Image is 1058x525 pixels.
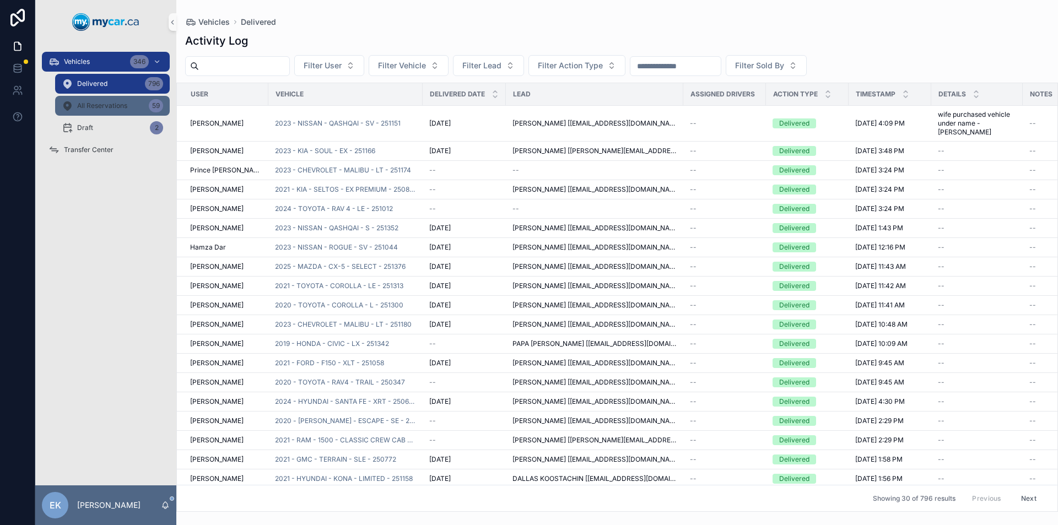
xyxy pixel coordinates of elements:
[190,397,244,406] span: [PERSON_NAME]
[938,185,944,194] span: --
[190,204,244,213] span: [PERSON_NAME]
[690,378,697,387] span: --
[779,223,809,233] div: Delivered
[190,119,244,128] span: [PERSON_NAME]
[779,454,809,464] div: Delivered
[855,320,908,329] span: [DATE] 10:48 AM
[938,204,944,213] span: --
[1029,204,1036,213] span: --
[190,301,244,310] span: [PERSON_NAME]
[190,224,244,232] span: [PERSON_NAME]
[513,90,531,99] span: Lead
[690,339,697,348] span: --
[429,339,436,348] span: --
[190,147,244,155] span: [PERSON_NAME]
[538,60,603,71] span: Filter Action Type
[690,436,697,445] span: --
[429,455,451,464] span: [DATE]
[855,455,903,464] span: [DATE] 1:58 PM
[779,358,809,368] div: Delivered
[512,166,519,175] span: --
[294,55,364,76] button: Select Button
[190,166,262,175] span: Prince [PERSON_NAME]
[190,185,244,194] span: [PERSON_NAME]
[690,90,755,99] span: Assigned Drivers
[690,262,697,271] span: --
[55,74,170,94] a: Delivered796
[149,99,163,112] div: 59
[512,147,677,155] span: [PERSON_NAME] [[PERSON_NAME][EMAIL_ADDRESS][PERSON_NAME][DOMAIN_NAME]]
[77,79,107,88] span: Delivered
[855,359,904,367] span: [DATE] 9:45 AM
[429,397,451,406] span: [DATE]
[779,300,809,310] div: Delivered
[855,474,903,483] span: [DATE] 1:56 PM
[429,378,436,387] span: --
[275,416,416,425] a: 2020 - [PERSON_NAME] - ESCAPE - SE - 251280
[1029,397,1036,406] span: --
[275,436,416,445] a: 2021 - RAM - 1500 - CLASSIC CREW CAB SRW - 251078
[275,119,401,128] span: 2023 - NISSAN - QASHQAI - SV - 251151
[855,224,903,232] span: [DATE] 1:43 PM
[512,455,677,464] span: [PERSON_NAME] [[EMAIL_ADDRESS][DOMAIN_NAME]]
[1029,359,1036,367] span: --
[190,474,244,483] span: [PERSON_NAME]
[512,339,677,348] span: PAPA [PERSON_NAME] [[EMAIL_ADDRESS][DOMAIN_NAME]]
[855,397,905,406] span: [DATE] 4:30 PM
[77,123,93,132] span: Draft
[275,474,413,483] span: 2021 - HYUNDAI - KONA - LIMITED - 251158
[690,455,697,464] span: --
[1029,166,1036,175] span: --
[690,301,697,310] span: --
[938,436,944,445] span: --
[779,118,809,128] div: Delivered
[1029,147,1036,155] span: --
[690,243,697,252] span: --
[275,282,403,290] a: 2021 - TOYOTA - COROLLA - LE - 251313
[55,96,170,116] a: All Reservations59
[1029,243,1036,252] span: --
[462,60,501,71] span: Filter Lead
[938,282,944,290] span: --
[855,262,906,271] span: [DATE] 11:43 AM
[275,262,406,271] a: 2025 - MAZDA - CX-5 - SELECT - 251376
[512,243,677,252] span: [PERSON_NAME] [[EMAIL_ADDRESS][DOMAIN_NAME]]
[1029,282,1036,290] span: --
[369,55,449,76] button: Select Button
[938,110,1016,137] span: wife purchased vehicle under name - [PERSON_NAME]
[304,60,342,71] span: Filter User
[855,339,908,348] span: [DATE] 10:09 AM
[1030,90,1052,99] span: Notes
[64,57,90,66] span: Vehicles
[275,301,403,310] span: 2020 - TOYOTA - COROLLA - L - 251300
[690,166,697,175] span: --
[275,166,411,175] a: 2023 - CHEVROLET - MALIBU - LT - 251174
[938,359,944,367] span: --
[938,339,944,348] span: --
[429,416,436,425] span: --
[512,436,677,445] span: [PERSON_NAME] [[PERSON_NAME][EMAIL_ADDRESS][DOMAIN_NAME]]
[190,416,244,425] span: [PERSON_NAME]
[429,262,451,271] span: [DATE]
[855,243,905,252] span: [DATE] 12:16 PM
[855,378,904,387] span: [DATE] 9:45 AM
[275,378,405,387] a: 2020 - TOYOTA - RAV4 - TRAIL - 250347
[690,320,697,329] span: --
[429,243,451,252] span: [DATE]
[938,224,944,232] span: --
[190,243,226,252] span: Hamza Dar
[429,204,436,213] span: --
[779,185,809,194] div: Delivered
[275,204,393,213] span: 2024 - TOYOTA - RAV 4 - LE - 251012
[512,359,677,367] span: [PERSON_NAME] [[EMAIL_ADDRESS][DOMAIN_NAME]]
[735,60,784,71] span: Filter Sold By
[275,224,398,232] span: 2023 - NISSAN - QASHQAI - S - 251352
[779,262,809,272] div: Delivered
[429,474,451,483] span: [DATE]
[779,416,809,426] div: Delivered
[1029,436,1036,445] span: --
[690,147,697,155] span: --
[855,282,906,290] span: [DATE] 11:42 AM
[55,118,170,138] a: Draft2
